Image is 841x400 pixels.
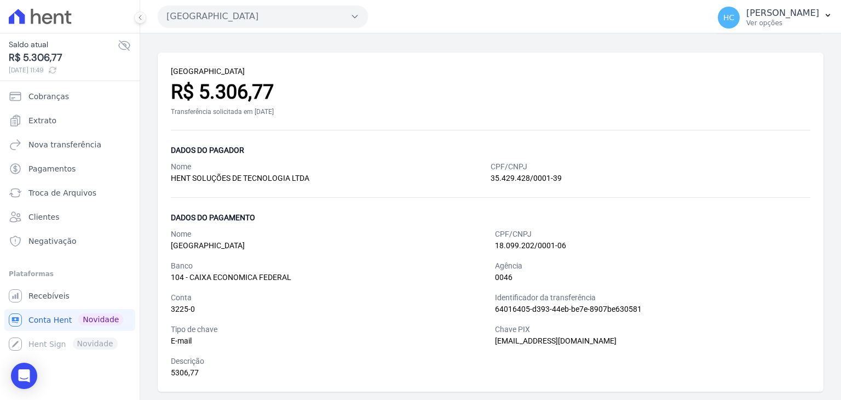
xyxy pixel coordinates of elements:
p: Ver opções [746,19,819,27]
span: Pagamentos [28,163,76,174]
div: Dados do pagador [171,144,810,157]
span: HC [723,14,734,21]
div: [GEOGRAPHIC_DATA] [171,240,486,252]
span: Cobranças [28,91,69,102]
a: Conta Hent Novidade [4,309,135,331]
div: CPF/CNPJ [491,161,810,173]
a: Troca de Arquivos [4,182,135,204]
a: Cobranças [4,85,135,107]
span: Saldo atual [9,39,118,50]
div: Chave PIX [495,324,810,335]
div: Tipo de chave [171,324,486,335]
a: Recebíveis [4,285,135,307]
div: Plataformas [9,267,131,281]
div: Open Intercom Messenger [11,363,37,389]
span: Troca de Arquivos [28,187,96,198]
span: Negativação [28,236,77,247]
a: Nova transferência [4,134,135,156]
div: Descrição [171,356,810,367]
span: Conta Hent [28,315,72,325]
div: 104 - CAIXA ECONOMICA FEDERAL [171,272,486,283]
div: [EMAIL_ADDRESS][DOMAIN_NAME] [495,335,810,347]
a: Clientes [4,206,135,228]
button: HC [PERSON_NAME] Ver opções [709,2,841,33]
div: Agência [495,260,810,272]
div: CPF/CNPJ [495,228,810,240]
div: 5306,77 [171,367,810,379]
div: E-mail [171,335,486,347]
nav: Sidebar [9,85,131,355]
span: Nova transferência [28,139,101,150]
div: 18.099.202/0001-06 [495,240,810,252]
p: [PERSON_NAME] [746,8,819,19]
button: [GEOGRAPHIC_DATA] [158,5,368,27]
div: Conta [171,292,486,304]
div: Transferência solicitada em [DATE] [171,107,810,117]
div: Dados do pagamento [171,211,810,224]
a: Extrato [4,110,135,132]
span: R$ 5.306,77 [9,50,118,65]
div: [GEOGRAPHIC_DATA] [171,66,810,77]
span: Novidade [78,313,123,325]
div: Nome [171,228,486,240]
span: Extrato [28,115,56,126]
div: Identificador da transferência [495,292,810,304]
div: 0046 [495,272,810,283]
div: R$ 5.306,77 [171,77,810,107]
div: 35.429.428/0001-39 [491,173,810,184]
a: Pagamentos [4,158,135,180]
a: Negativação [4,230,135,252]
span: [DATE] 11:49 [9,65,118,75]
span: Clientes [28,212,59,222]
div: HENT SOLUÇÕES DE TECNOLOGIA LTDA [171,173,491,184]
div: 3225-0 [171,304,486,315]
span: Recebíveis [28,290,70,301]
div: Nome [171,161,491,173]
div: 64016405-d393-44eb-be7e-8907be630581 [495,304,810,315]
div: Banco [171,260,486,272]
